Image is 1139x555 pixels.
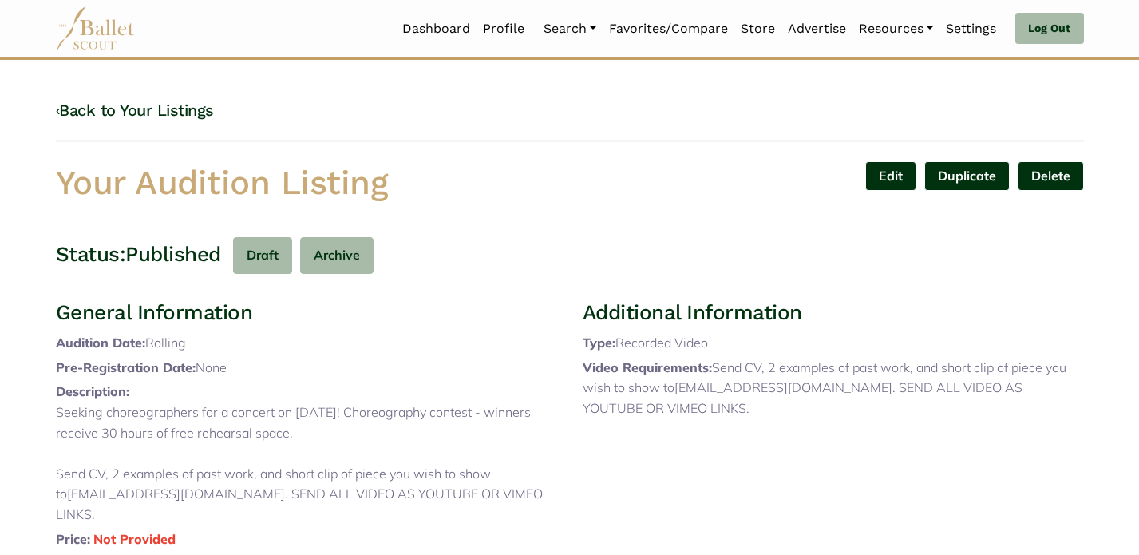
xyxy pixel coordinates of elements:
a: Search [537,12,603,46]
h3: Status: [56,241,126,268]
span: Price: [56,531,90,547]
p: Send CV, 2 examples of past work, and short clip of piece you wish to show to [EMAIL_ADDRESS][DOM... [583,358,1084,419]
a: Resources [852,12,939,46]
p: None [56,358,557,379]
a: ‹Back to Your Listings [56,101,214,120]
a: Log Out [1015,13,1083,45]
a: Duplicate [924,161,1010,191]
span: Video Requirements: [583,359,712,375]
a: Settings [939,12,1003,46]
a: Advertise [781,12,852,46]
span: Audition Date: [56,335,145,351]
h1: Your Audition Listing [56,161,557,205]
a: Favorites/Compare [603,12,734,46]
h3: General Information [56,299,557,327]
a: Profile [477,12,531,46]
h3: Published [125,241,221,268]
span: Not Provided [93,531,176,547]
p: Recorded Video [583,333,1084,354]
button: Delete [1018,161,1084,191]
h3: Additional Information [583,299,1084,327]
p: Rolling [56,333,557,354]
a: Store [734,12,781,46]
p: Seeking choreographers for a concert on [DATE]! Choreography contest - winners receive 30 hours o... [56,402,557,525]
button: Archive [300,237,374,275]
span: Type: [583,335,615,351]
span: Pre-Registration Date: [56,359,196,375]
code: ‹ [56,100,60,120]
a: Edit [865,161,916,191]
button: Draft [233,237,292,275]
span: Description: [56,383,129,399]
a: Dashboard [396,12,477,46]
